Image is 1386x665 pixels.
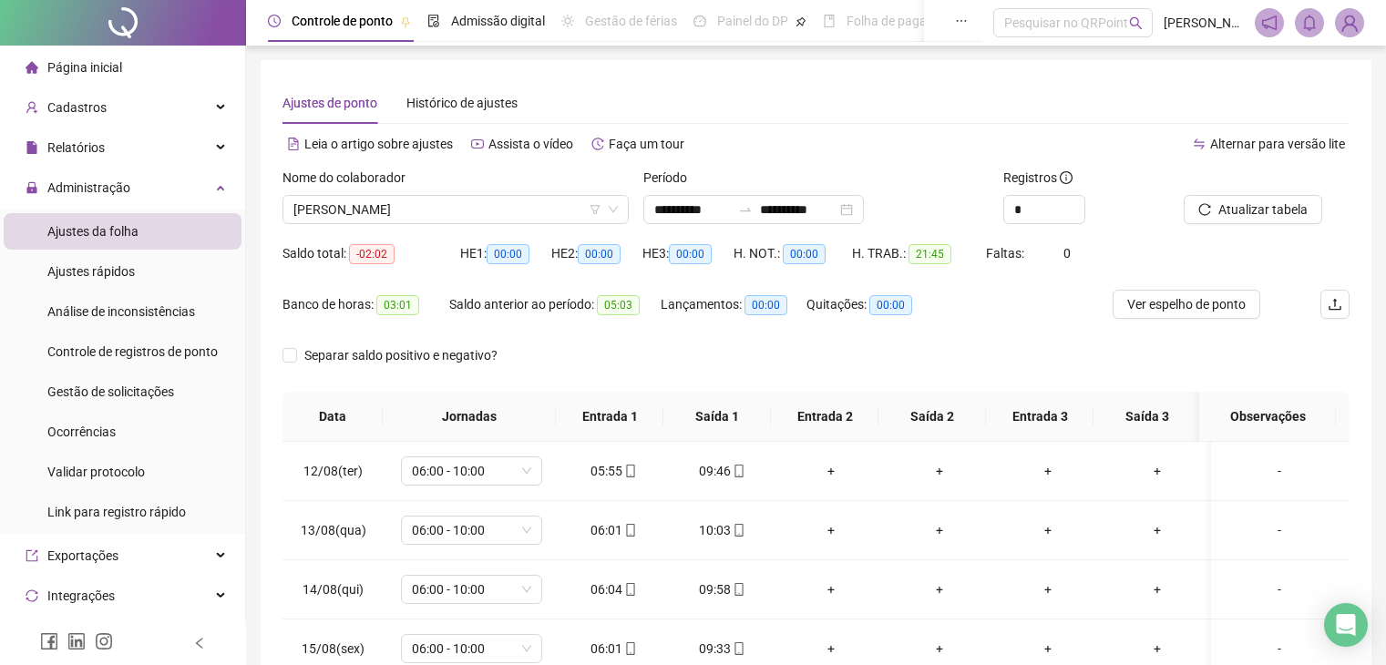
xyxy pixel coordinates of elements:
span: file [26,141,38,154]
span: Cadastros [47,100,107,115]
th: Entrada 3 [986,392,1093,442]
span: Folha de pagamento [847,14,963,28]
span: 14/08(qui) [303,582,364,597]
span: 06:00 - 10:00 [412,457,531,485]
th: Entrada 1 [556,392,663,442]
div: Saldo total: [282,243,460,264]
span: Alternar para versão lite [1210,137,1345,151]
span: swap [1193,138,1206,150]
span: Página inicial [47,60,122,75]
span: JOELSON DE FARIAS PINTO [293,196,618,223]
span: filter [590,204,601,215]
span: Ajustes rápidos [47,264,135,279]
span: upload [1328,297,1342,312]
span: -02:02 [349,244,395,264]
div: Quitações: [806,294,939,315]
div: - [1226,520,1333,540]
span: Validar protocolo [47,465,145,479]
span: user-add [26,101,38,114]
span: Ajustes de ponto [282,96,377,110]
span: instagram [95,632,113,650]
span: history [591,138,604,150]
span: Registros [1003,168,1073,188]
th: Jornadas [383,392,556,442]
div: Saldo anterior ao período: [449,294,661,315]
span: sun [561,15,574,27]
div: H. NOT.: [734,243,852,264]
span: 00:00 [578,244,621,264]
th: Observações [1199,392,1336,442]
div: + [791,579,870,599]
div: 05:55 [573,461,652,481]
div: 09:33 [683,639,762,659]
div: Banco de horas: [282,294,449,315]
span: 13/08(qua) [301,523,366,537]
div: + [1009,520,1088,540]
span: info-circle [1060,171,1073,184]
div: + [899,520,979,540]
span: reload [1198,203,1211,216]
div: HE 2: [551,243,642,264]
span: 12/08(ter) [303,464,363,478]
div: + [899,639,979,659]
div: 06:01 [573,639,652,659]
span: book [823,15,836,27]
span: Leia o artigo sobre ajustes [304,137,453,151]
span: dashboard [693,15,706,27]
span: Administração [47,180,130,195]
div: + [899,461,979,481]
span: 15/08(sex) [302,641,364,656]
span: Ocorrências [47,425,116,439]
div: + [899,579,979,599]
div: + [791,639,870,659]
span: Atualizar tabela [1218,199,1308,220]
div: 09:46 [683,461,762,481]
span: Exportações [47,548,118,563]
span: Faça um tour [609,137,684,151]
div: HE 1: [460,243,551,264]
span: mobile [731,583,745,596]
span: file-done [427,15,440,27]
div: + [1009,579,1088,599]
span: left [193,637,206,650]
span: mobile [622,524,637,537]
div: + [1009,461,1088,481]
span: swap-right [738,202,753,217]
div: + [1009,639,1088,659]
span: bell [1301,15,1318,31]
span: Faltas: [986,246,1027,261]
div: + [1117,579,1196,599]
span: pushpin [400,16,411,27]
span: Controle de registros de ponto [47,344,218,359]
span: 06:00 - 10:00 [412,517,531,544]
span: home [26,61,38,74]
span: 00:00 [487,244,529,264]
span: mobile [731,465,745,477]
span: 00:00 [783,244,826,264]
span: Separar saldo positivo e negativo? [297,345,505,365]
span: 21:45 [909,244,951,264]
div: + [1117,639,1196,659]
span: Integrações [47,588,115,603]
span: Análise de inconsistências [47,304,195,319]
th: Entrada 2 [771,392,878,442]
span: pushpin [796,16,806,27]
span: Histórico de ajustes [406,96,518,110]
span: youtube [471,138,484,150]
div: 10:03 [683,520,762,540]
th: Saída 2 [878,392,986,442]
div: 06:01 [573,520,652,540]
div: + [1117,520,1196,540]
span: Admissão digital [451,14,545,28]
span: lock [26,181,38,194]
span: Controle de ponto [292,14,393,28]
div: 09:58 [683,579,762,599]
span: [PERSON_NAME] [1164,13,1244,33]
span: Ajustes da folha [47,224,139,239]
div: Open Intercom Messenger [1324,603,1368,647]
div: Lançamentos: [661,294,806,315]
span: facebook [40,632,58,650]
span: mobile [622,583,637,596]
span: Gestão de solicitações [47,384,174,399]
div: + [791,520,870,540]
